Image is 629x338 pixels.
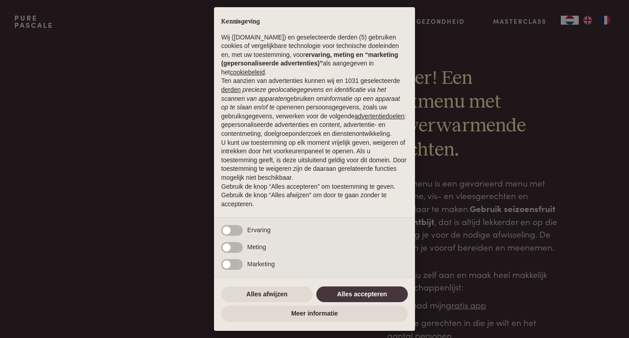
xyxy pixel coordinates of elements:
button: Alles accepteren [316,286,408,303]
button: Meer informatie [221,306,408,322]
button: advertentiedoelen [354,112,404,121]
p: Gebruik de knop “Alles accepteren” om toestemming te geven. Gebruik de knop “Alles afwijzen” om d... [221,182,408,209]
a: cookiebeleid [230,69,265,76]
p: Wij ([DOMAIN_NAME]) en geselecteerde derden (5) gebruiken cookies of vergelijkbare technologie vo... [221,33,408,77]
button: Alles afwijzen [221,286,313,303]
span: Meting [247,243,266,251]
strong: ervaring, meting en “marketing (gepersonaliseerde advertenties)” [221,51,398,67]
span: Ervaring [247,226,271,234]
button: derden [221,86,241,95]
p: Ten aanzien van advertenties kunnen wij en 1031 geselecteerde gebruiken om en persoonsgegevens, z... [221,77,408,138]
em: informatie op een apparaat op te slaan en/of te openen [221,95,400,111]
p: U kunt uw toestemming op elk moment vrijelijk geven, weigeren of intrekken door het voorkeurenpan... [221,139,408,182]
h2: Kennisgeving [221,18,408,26]
span: Marketing [247,260,275,268]
em: precieze geolocatiegegevens en identificatie via het scannen van apparaten [221,86,386,102]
